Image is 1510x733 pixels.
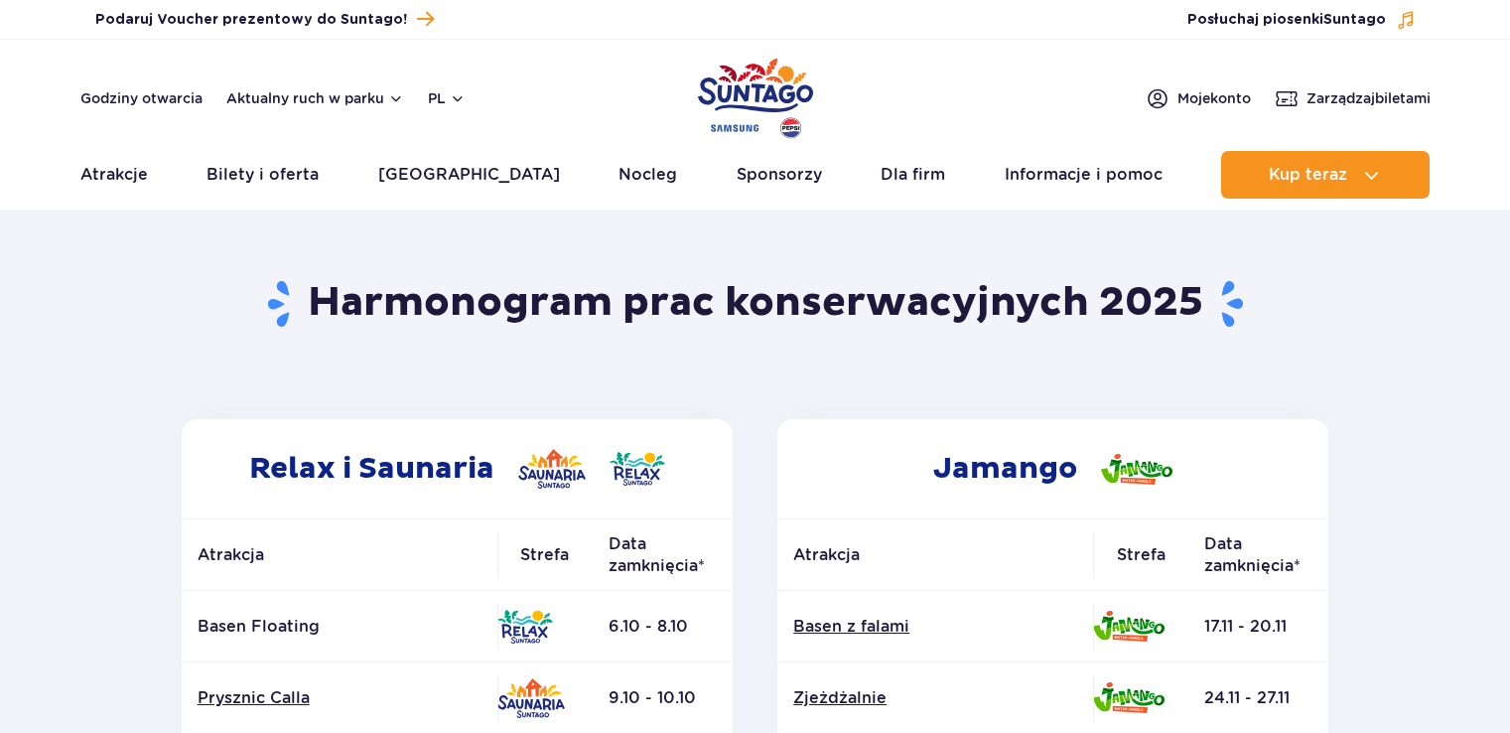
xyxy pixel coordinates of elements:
a: Dla firm [881,151,945,199]
a: Informacje i pomoc [1005,151,1163,199]
h2: Jamango [777,419,1328,518]
a: Prysznic Calla [198,687,481,709]
button: Aktualny ruch w parku [226,90,404,106]
th: Atrakcja [182,519,497,591]
img: Relax [610,452,665,486]
a: Zjeżdżalnie [793,687,1077,709]
span: Zarządzaj biletami [1306,88,1431,108]
a: Sponsorzy [737,151,822,199]
img: Jamango [1093,682,1165,713]
span: Kup teraz [1269,166,1347,184]
a: Basen z falami [793,616,1077,638]
a: Podaruj Voucher prezentowy do Suntago! [95,6,434,33]
a: Atrakcje [80,151,148,199]
img: Saunaria [518,449,586,489]
td: 6.10 - 8.10 [593,591,733,662]
a: Godziny otwarcia [80,88,203,108]
a: Nocleg [618,151,677,199]
a: Zarządzajbiletami [1275,86,1431,110]
button: Kup teraz [1221,151,1430,199]
th: Data zamknięcia* [593,519,733,591]
h2: Relax i Saunaria [182,419,733,518]
th: Strefa [1093,519,1188,591]
span: Moje konto [1177,88,1251,108]
img: Saunaria [497,678,565,718]
a: Bilety i oferta [206,151,319,199]
span: Posłuchaj piosenki [1187,10,1386,30]
button: Posłuchaj piosenkiSuntago [1187,10,1416,30]
p: Basen Floating [198,616,481,638]
td: 17.11 - 20.11 [1188,591,1328,662]
th: Atrakcja [777,519,1093,591]
span: Suntago [1323,13,1386,27]
a: Park of Poland [698,50,813,141]
img: Jamango [1093,611,1165,642]
h1: Harmonogram prac konserwacyjnych 2025 [174,278,1336,330]
button: pl [428,88,466,108]
th: Strefa [497,519,593,591]
a: Mojekonto [1146,86,1251,110]
img: Jamango [1101,454,1172,485]
img: Relax [497,610,553,644]
th: Data zamknięcia* [1188,519,1328,591]
span: Podaruj Voucher prezentowy do Suntago! [95,10,407,30]
a: [GEOGRAPHIC_DATA] [378,151,560,199]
